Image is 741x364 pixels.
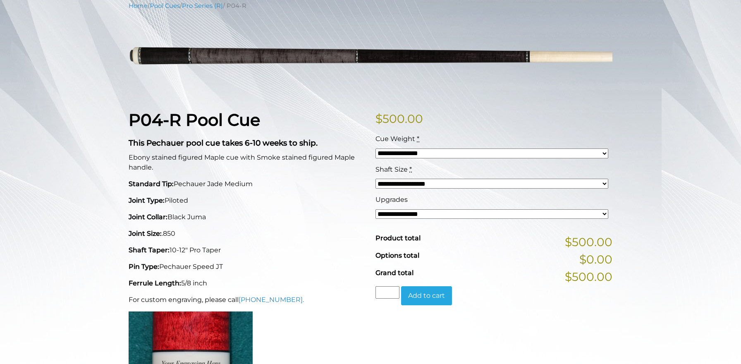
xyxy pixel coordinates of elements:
[375,269,414,277] span: Grand total
[129,230,162,237] strong: Joint Size:
[129,138,318,148] strong: This Pechauer pool cue takes 6-10 weeks to ship.
[129,196,165,204] strong: Joint Type:
[129,180,174,188] strong: Standard Tip:
[129,262,366,272] p: Pechauer Speed JT
[129,110,260,130] strong: P04-R Pool Cue
[129,153,366,172] p: Ebony stained figured Maple cue with Smoke stained figured Maple handle.
[239,296,304,304] a: [PHONE_NUMBER].
[129,213,167,221] strong: Joint Collar:
[375,112,382,126] span: $
[129,212,366,222] p: Black Juma
[375,112,423,126] bdi: 500.00
[375,135,415,143] span: Cue Weight
[129,279,181,287] strong: Ferrule Length:
[150,2,180,10] a: Pool Cues
[375,165,408,173] span: Shaft Size
[129,1,612,10] nav: Breadcrumb
[409,165,412,173] abbr: required
[579,251,612,268] span: $0.00
[375,286,399,299] input: Product quantity
[375,251,419,259] span: Options total
[129,2,148,10] a: Home
[129,263,159,271] strong: Pin Type:
[182,2,223,10] a: Pro Series (R)
[565,233,612,251] span: $500.00
[129,229,366,239] p: .850
[129,196,366,206] p: Piloted
[417,135,419,143] abbr: required
[129,246,170,254] strong: Shaft Taper:
[129,295,366,305] p: For custom engraving, please call
[129,17,612,97] img: P04-N.png
[129,179,366,189] p: Pechauer Jade Medium
[565,268,612,285] span: $500.00
[375,234,421,242] span: Product total
[401,286,452,305] button: Add to cart
[129,245,366,255] p: 10-12" Pro Taper
[129,278,366,288] p: 5/8 inch
[375,196,408,204] span: Upgrades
